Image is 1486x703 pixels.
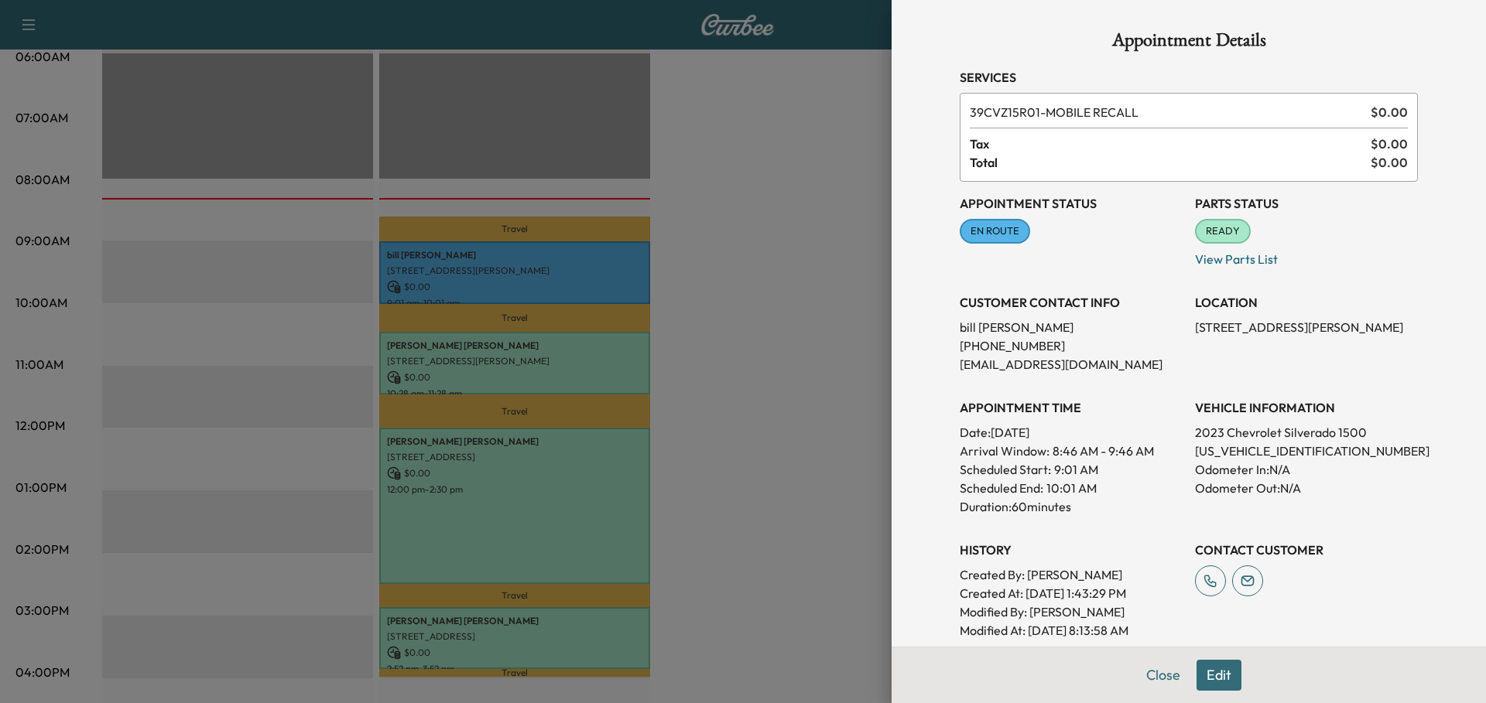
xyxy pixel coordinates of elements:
p: [STREET_ADDRESS][PERSON_NAME] [1195,318,1418,336]
h3: LOCATION [1195,293,1418,312]
p: Duration: 60 minutes [960,497,1183,516]
h3: Parts Status [1195,194,1418,213]
p: [PHONE_NUMBER] [960,336,1183,355]
span: $ 0.00 [1371,103,1408,121]
h3: CUSTOMER CONTACT INFO [960,293,1183,312]
span: EN ROUTE [961,224,1029,239]
p: 2023 Chevrolet Silverado 1500 [1195,423,1418,442]
span: 8:46 AM - 9:46 AM [1053,442,1154,460]
span: $ 0.00 [1371,135,1408,153]
span: MOBILE RECALL [970,103,1364,121]
p: Created By : [PERSON_NAME] [960,565,1183,584]
p: Scheduled Start: [960,460,1051,479]
h3: CONTACT CUSTOMER [1195,541,1418,559]
p: Modified By : [PERSON_NAME] [960,602,1183,621]
button: Close [1136,660,1190,691]
p: Odometer In: N/A [1195,460,1418,479]
h3: History [960,541,1183,559]
h3: APPOINTMENT TIME [960,398,1183,417]
p: Created At : [DATE] 1:43:29 PM [960,584,1183,602]
p: Date: [DATE] [960,423,1183,442]
button: Edit [1197,660,1241,691]
p: bill [PERSON_NAME] [960,318,1183,336]
p: 9:01 AM [1054,460,1098,479]
p: 10:01 AM [1046,479,1097,497]
p: Modified At : [DATE] 8:13:58 AM [960,621,1183,640]
span: $ 0.00 [1371,153,1408,172]
p: [EMAIL_ADDRESS][DOMAIN_NAME] [960,355,1183,374]
span: Tax [970,135,1371,153]
p: Odometer Out: N/A [1195,479,1418,497]
h3: Appointment Status [960,194,1183,213]
h3: Services [960,68,1418,87]
p: [US_VEHICLE_IDENTIFICATION_NUMBER] [1195,442,1418,460]
span: Total [970,153,1371,172]
h1: Appointment Details [960,31,1418,56]
p: View Parts List [1195,244,1418,268]
p: Arrival Window: [960,442,1183,460]
p: Scheduled End: [960,479,1043,497]
span: READY [1197,224,1249,239]
h3: VEHICLE INFORMATION [1195,398,1418,417]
